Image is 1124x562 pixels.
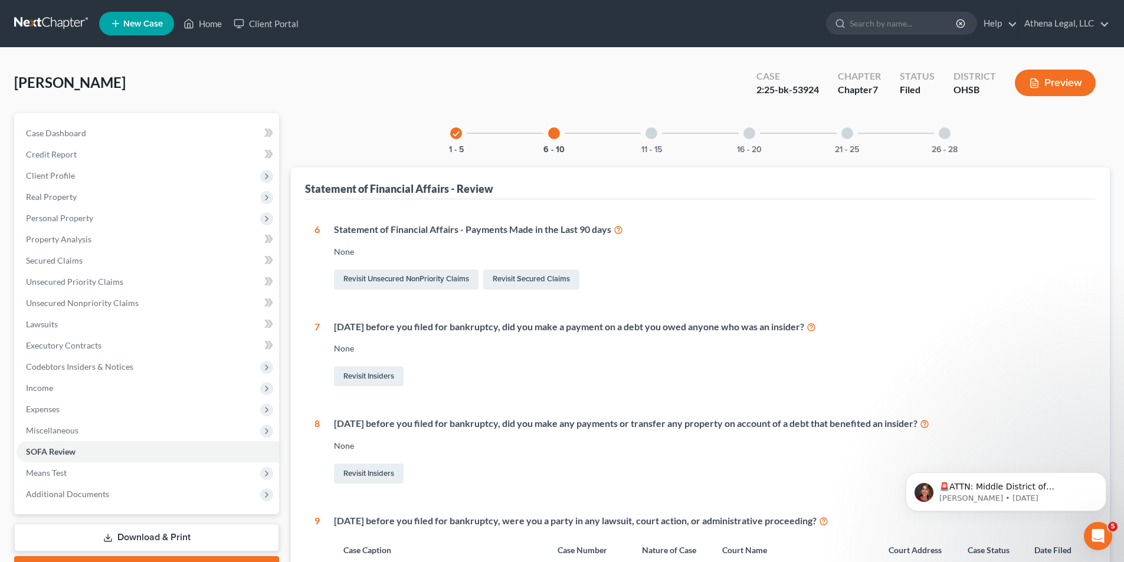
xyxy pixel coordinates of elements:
span: Codebtors Insiders & Notices [26,361,133,372]
div: None [334,246,1086,258]
button: Preview [1015,70,1096,96]
span: Means Test [26,468,67,478]
a: Revisit Insiders [334,464,404,484]
span: Expenses [26,404,60,414]
div: 2:25-bk-53924 [756,83,819,97]
div: Statement of Financial Affairs - Payments Made in the Last 90 days [334,223,1086,236]
a: Unsecured Priority Claims [17,271,279,292]
a: Lawsuits [17,314,279,335]
span: Miscellaneous [26,425,78,435]
div: [DATE] before you filed for bankruptcy, were you a party in any lawsuit, court action, or adminis... [334,514,1086,528]
a: Case Dashboard [17,123,279,144]
a: Credit Report [17,144,279,165]
span: New Case [123,19,163,28]
button: 1 - 5 [449,146,464,154]
div: None [334,343,1086,354]
button: 26 - 28 [932,146,958,154]
span: Unsecured Priority Claims [26,277,123,287]
a: Property Analysis [17,229,279,250]
div: Chapter [838,70,881,83]
a: Executory Contracts [17,335,279,356]
a: SOFA Review [17,441,279,462]
div: 8 [314,417,320,486]
div: OHSB [953,83,996,97]
div: Case [756,70,819,83]
div: 7 [314,320,320,389]
a: Revisit Secured Claims [483,270,579,290]
span: Unsecured Nonpriority Claims [26,298,139,308]
span: Income [26,383,53,393]
span: Real Property [26,192,77,202]
span: Property Analysis [26,234,91,244]
span: Executory Contracts [26,340,101,350]
div: None [334,440,1086,452]
a: Revisit Insiders [334,366,404,386]
i: check [452,130,460,138]
div: 6 [314,223,320,292]
div: District [953,70,996,83]
span: Case Dashboard [26,128,86,138]
button: 6 - 10 [543,146,565,154]
button: 16 - 20 [737,146,762,154]
button: 21 - 25 [835,146,859,154]
div: Chapter [838,83,881,97]
a: Client Portal [228,13,304,34]
div: [DATE] before you filed for bankruptcy, did you make a payment on a debt you owed anyone who was ... [334,320,1086,334]
a: Revisit Unsecured NonPriority Claims [334,270,479,290]
span: Lawsuits [26,319,58,329]
div: Status [900,70,935,83]
a: Home [178,13,228,34]
span: 7 [873,84,878,95]
span: [PERSON_NAME] [14,74,126,91]
a: Secured Claims [17,250,279,271]
span: Personal Property [26,213,93,223]
button: 11 - 15 [641,146,662,154]
a: Help [978,13,1017,34]
div: Statement of Financial Affairs - Review [305,182,493,196]
a: Unsecured Nonpriority Claims [17,292,279,314]
a: Athena Legal, LLC [1018,13,1109,34]
span: Secured Claims [26,255,83,265]
span: SOFA Review [26,446,76,456]
div: Filed [900,83,935,97]
a: Download & Print [14,524,279,551]
iframe: Intercom notifications message [888,448,1124,530]
iframe: Intercom live chat [1084,522,1112,550]
span: 5 [1108,522,1118,531]
span: Additional Documents [26,489,109,499]
div: [DATE] before you filed for bankruptcy, did you make any payments or transfer any property on acc... [334,417,1086,430]
span: Credit Report [26,149,77,159]
input: Search by name... [850,12,958,34]
span: Client Profile [26,170,75,180]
